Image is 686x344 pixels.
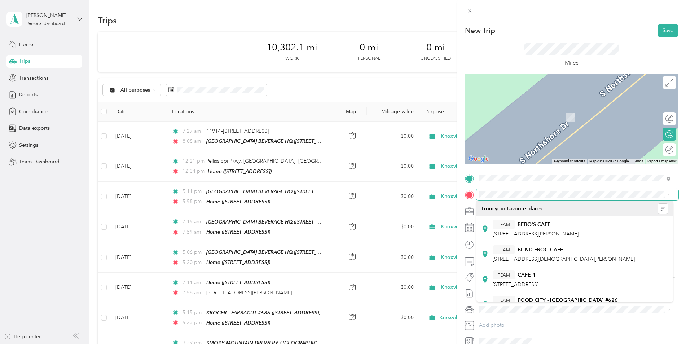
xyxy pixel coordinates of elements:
[493,281,538,287] span: [STREET_ADDRESS]
[476,320,678,330] button: Add photo
[467,154,491,164] a: Open this area in Google Maps (opens a new window)
[646,304,686,344] iframe: Everlance-gr Chat Button Frame
[647,159,676,163] a: Report a map error
[481,206,542,212] span: From your Favorite places
[518,247,563,253] strong: BLIND FROG CAFE
[554,159,585,164] button: Keyboard shortcuts
[493,220,515,229] button: TEAM
[658,24,678,37] button: Save
[518,221,551,228] strong: BEBO'S CAFE
[493,256,635,262] span: [STREET_ADDRESS][DEMOGRAPHIC_DATA][PERSON_NAME]
[633,159,643,163] a: Terms (opens in new tab)
[493,270,515,279] button: TEAM
[518,272,536,278] strong: CAFE 4
[493,296,515,305] button: TEAM
[518,297,618,304] strong: FOOD CITY - [GEOGRAPHIC_DATA] #626
[498,221,510,228] span: TEAM
[498,272,510,278] span: TEAM
[589,159,629,163] span: Map data ©2025 Google
[498,297,510,304] span: TEAM
[465,26,495,36] p: New Trip
[493,245,515,254] button: TEAM
[565,58,579,67] p: Miles
[498,247,510,253] span: TEAM
[467,154,491,164] img: Google
[493,231,579,237] span: [STREET_ADDRESS][PERSON_NAME]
